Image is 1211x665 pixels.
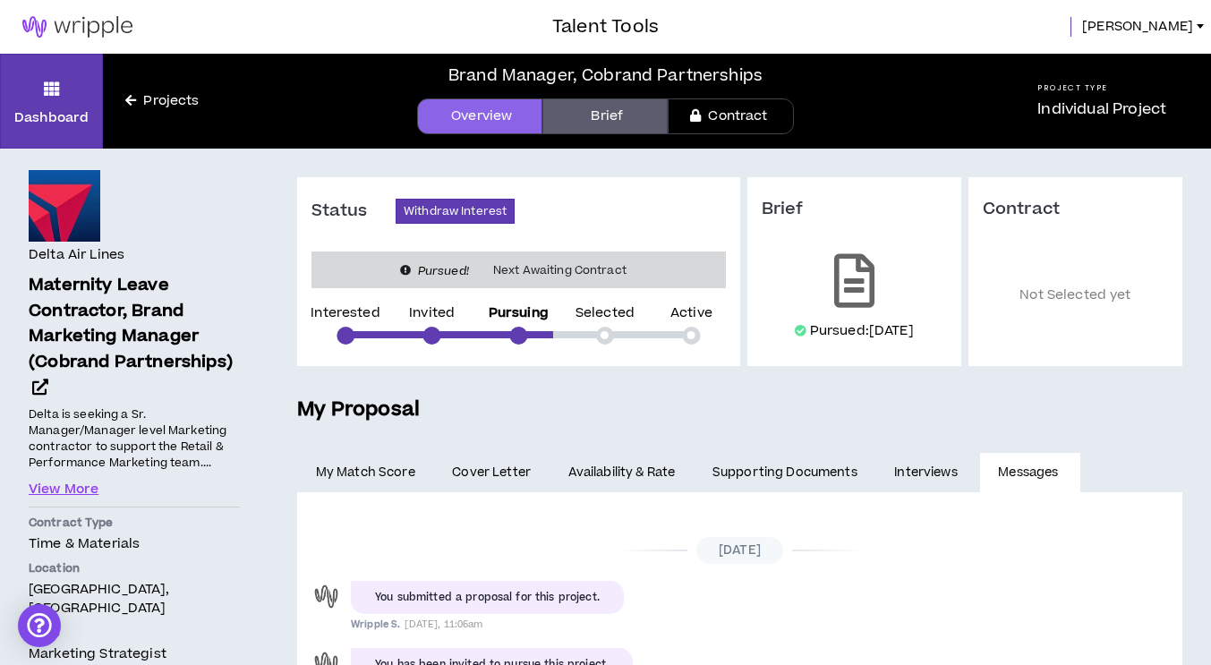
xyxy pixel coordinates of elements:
[876,453,980,492] a: Interviews
[29,560,240,576] p: Location
[983,247,1168,345] p: Not Selected yet
[1037,82,1166,94] h5: Project Type
[482,261,637,279] span: Next Awaiting Contract
[409,307,455,320] p: Invited
[375,590,600,606] div: You submitted a proposal for this project.
[489,307,549,320] p: Pursuing
[14,108,89,127] p: Dashboard
[29,515,240,531] p: Contract Type
[297,395,1182,425] h5: My Proposal
[810,322,914,340] p: Pursued: [DATE]
[668,98,793,134] a: Contract
[1082,17,1193,37] span: [PERSON_NAME]
[762,199,947,220] h3: Brief
[29,405,240,473] p: Delta is seeking a Sr. Manager/Manager level Marketing contractor to support the Retail & Perform...
[694,453,875,492] a: Supporting Documents
[405,618,482,631] span: [DATE], 11:06am
[103,91,221,111] a: Projects
[417,98,542,134] a: Overview
[29,580,240,618] p: [GEOGRAPHIC_DATA], [GEOGRAPHIC_DATA]
[29,245,124,265] h4: Delta Air Lines
[418,263,469,279] i: Pursued!
[311,307,380,320] p: Interested
[1037,98,1166,120] p: Individual Project
[983,199,1168,220] h3: Contract
[29,273,240,402] a: Maternity Leave Contractor, Brand Marketing Manager (Cobrand Partnerships)
[550,453,694,492] a: Availability & Rate
[396,199,515,224] button: Withdraw Interest
[448,64,763,88] div: Brand Manager, Cobrand Partnerships
[696,537,783,564] span: [DATE]
[542,98,668,134] a: Brief
[29,273,233,374] span: Maternity Leave Contractor, Brand Marketing Manager (Cobrand Partnerships)
[311,581,342,612] div: Wripple S.
[452,463,531,482] span: Cover Letter
[980,453,1081,492] a: Messages
[29,625,240,641] p: Roles
[29,534,240,553] p: Time & Materials
[29,644,166,663] span: Marketing Strategist
[297,453,434,492] a: My Match Score
[552,13,659,40] h3: Talent Tools
[29,480,98,499] button: View More
[311,200,396,222] h3: Status
[670,307,712,320] p: Active
[576,307,635,320] p: Selected
[351,618,400,631] span: Wripple S.
[18,604,61,647] div: Open Intercom Messenger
